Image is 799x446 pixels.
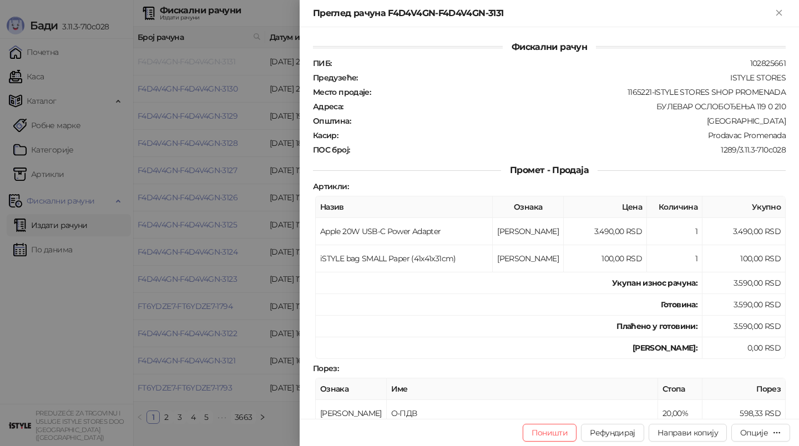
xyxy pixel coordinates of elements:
button: Рефундирај [581,424,644,442]
td: 3.590,00 RSD [702,294,786,316]
td: iSTYLE bag SMALL Paper (41x41x31cm) [316,245,493,272]
strong: Укупан износ рачуна : [612,278,697,288]
div: Опције [740,428,768,438]
td: О-ПДВ [387,400,658,427]
td: 3.490,00 RSD [564,218,647,245]
th: Име [387,378,658,400]
td: 1 [647,245,702,272]
div: БУЛЕВАР ОСЛОБОЂЕЊА 119 0 210 [345,102,787,111]
th: Укупно [702,196,786,218]
div: Преглед рачуна F4D4V4GN-F4D4V4GN-3131 [313,7,772,20]
div: ISTYLE STORES [359,73,787,83]
strong: Артикли : [313,181,348,191]
strong: Општина : [313,116,351,126]
td: 1 [647,218,702,245]
td: 3.490,00 RSD [702,218,786,245]
th: Стопа [658,378,702,400]
strong: Порез : [313,363,338,373]
span: Фискални рачун [503,42,596,52]
button: Поништи [523,424,577,442]
strong: Адреса : [313,102,343,111]
span: Промет - Продаја [501,165,598,175]
strong: Место продаје : [313,87,371,97]
span: Направи копију [658,428,718,438]
button: Направи копију [649,424,727,442]
th: Ознака [493,196,564,218]
button: Опције [731,424,790,442]
td: Apple 20W USB-C Power Adapter [316,218,493,245]
td: 100,00 RSD [702,245,786,272]
td: 20,00% [658,400,702,427]
th: Количина [647,196,702,218]
td: [PERSON_NAME] [316,400,387,427]
div: 102825661 [332,58,787,68]
td: 0,00 RSD [702,337,786,359]
th: Ознака [316,378,387,400]
td: 3.590,00 RSD [702,272,786,294]
th: Цена [564,196,647,218]
button: Close [772,7,786,20]
div: [GEOGRAPHIC_DATA] [352,116,787,126]
strong: Плаћено у готовини: [616,321,697,331]
th: Порез [702,378,786,400]
strong: Предузеће : [313,73,358,83]
th: Назив [316,196,493,218]
td: [PERSON_NAME] [493,245,564,272]
div: 1165221-ISTYLE STORES SHOP PROMENADA [372,87,787,97]
td: 3.590,00 RSD [702,316,786,337]
td: [PERSON_NAME] [493,218,564,245]
div: 1289/3.11.3-710c028 [351,145,787,155]
div: Prodavac Promenada [339,130,787,140]
strong: Готовина : [661,300,697,310]
strong: ПОС број : [313,145,350,155]
strong: ПИБ : [313,58,331,68]
td: 598,33 RSD [702,400,786,427]
td: 100,00 RSD [564,245,647,272]
strong: Касир : [313,130,338,140]
strong: [PERSON_NAME]: [633,343,697,353]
